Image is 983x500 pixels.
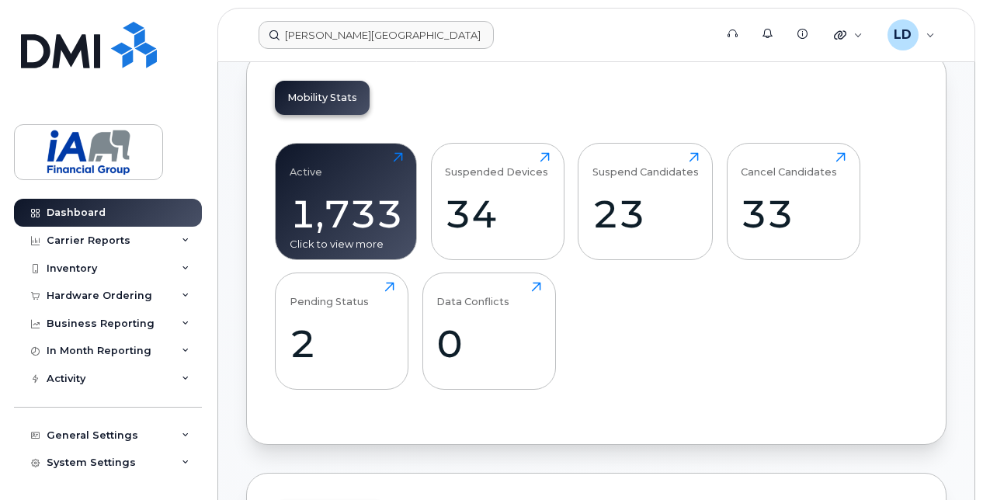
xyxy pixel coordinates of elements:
div: Laurent Duquette [877,19,946,50]
a: Cancel Candidates33 [741,152,846,252]
div: 34 [445,191,550,237]
div: 2 [290,321,394,366]
a: Active1,733Click to view more [290,152,403,252]
div: Quicklinks [823,19,874,50]
a: Suspend Candidates23 [592,152,699,252]
div: Click to view more [290,237,403,252]
div: Pending Status [290,282,369,307]
div: Suspend Candidates [592,152,699,178]
a: Data Conflicts0 [436,282,541,381]
span: LD [894,26,912,44]
div: Cancel Candidates [741,152,837,178]
a: Pending Status2 [290,282,394,381]
div: Data Conflicts [436,282,509,307]
div: 33 [741,191,846,237]
div: 1,733 [290,191,403,237]
div: Suspended Devices [445,152,548,178]
div: Active [290,152,322,178]
div: 23 [592,191,699,237]
div: 0 [436,321,541,366]
input: Find something... [259,21,494,49]
a: Suspended Devices34 [445,152,550,252]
